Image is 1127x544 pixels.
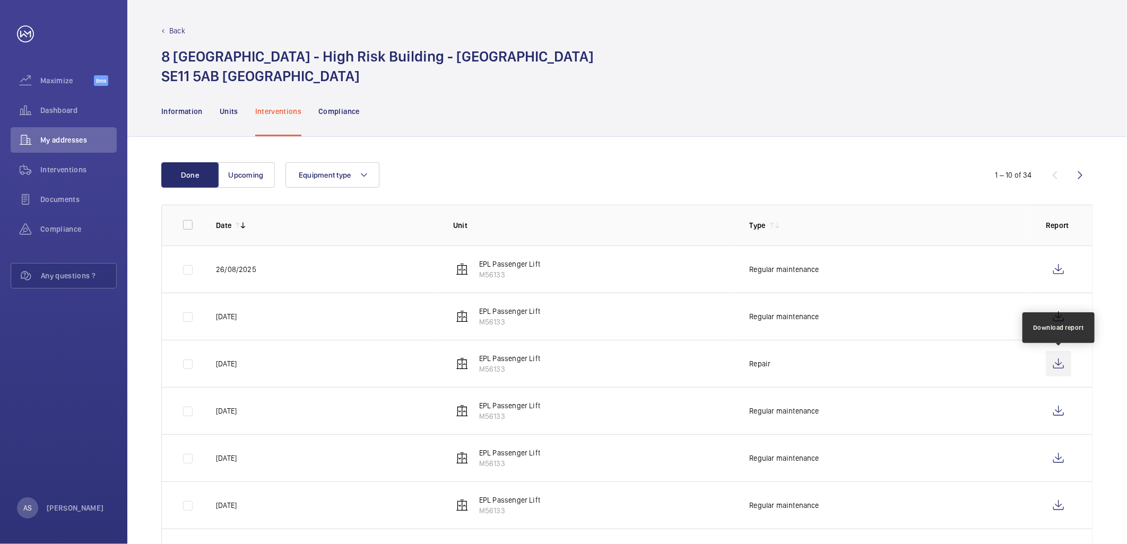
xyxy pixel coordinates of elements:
[479,400,540,411] p: EPL Passenger Lift
[299,171,351,179] span: Equipment type
[216,264,256,275] p: 26/08/2025
[218,162,275,188] button: Upcoming
[41,270,116,281] span: Any questions ?
[23,503,32,513] p: AS
[318,106,360,117] p: Compliance
[479,353,540,364] p: EPL Passenger Lift
[216,500,237,511] p: [DATE]
[749,358,770,369] p: Repair
[479,505,540,516] p: M56133
[40,224,117,234] span: Compliance
[94,75,108,86] span: Beta
[216,406,237,416] p: [DATE]
[749,453,819,463] p: Regular maintenance
[456,499,469,512] img: elevator.svg
[161,47,594,86] h1: 8 [GEOGRAPHIC_DATA] - High Risk Building - [GEOGRAPHIC_DATA] SE11 5AB [GEOGRAPHIC_DATA]
[479,259,540,269] p: EPL Passenger Lift
[161,106,203,117] p: Information
[47,503,104,513] p: [PERSON_NAME]
[479,411,540,422] p: M56133
[216,453,237,463] p: [DATE]
[749,220,765,231] p: Type
[169,25,185,36] p: Back
[216,220,231,231] p: Date
[749,264,819,275] p: Regular maintenance
[456,310,469,323] img: elevator.svg
[1046,220,1071,231] p: Report
[40,194,117,205] span: Documents
[161,162,219,188] button: Done
[479,448,540,458] p: EPL Passenger Lift
[216,311,237,322] p: [DATE]
[479,458,540,469] p: M56133
[749,311,819,322] p: Regular maintenance
[456,405,469,417] img: elevator.svg
[40,135,117,145] span: My addresses
[995,170,1032,180] div: 1 – 10 of 34
[456,452,469,464] img: elevator.svg
[453,220,733,231] p: Unit
[40,75,94,86] span: Maximize
[220,106,238,117] p: Units
[749,500,819,511] p: Regular maintenance
[479,364,540,374] p: M56133
[456,263,469,276] img: elevator.svg
[749,406,819,416] p: Regular maintenance
[255,106,302,117] p: Interventions
[40,105,117,116] span: Dashboard
[479,495,540,505] p: EPL Passenger Lift
[456,357,469,370] img: elevator.svg
[40,164,117,175] span: Interventions
[479,317,540,327] p: M56133
[285,162,379,188] button: Equipment type
[1033,323,1084,332] div: Download report
[479,306,540,317] p: EPL Passenger Lift
[216,358,237,369] p: [DATE]
[479,269,540,280] p: M56133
